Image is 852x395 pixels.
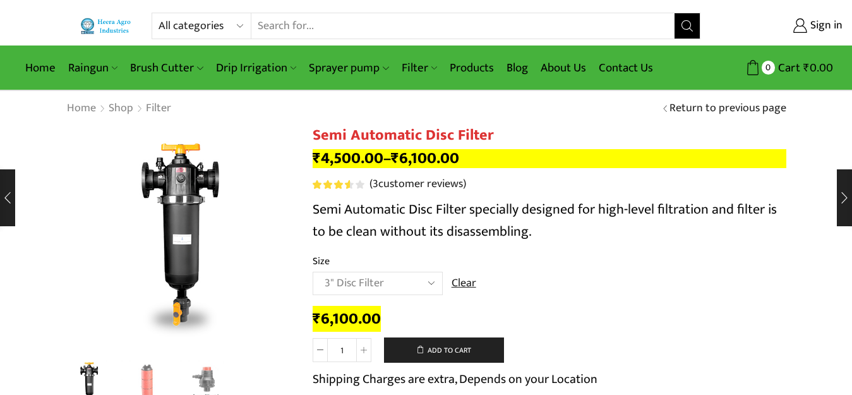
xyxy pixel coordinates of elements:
nav: Breadcrumb [66,100,172,117]
bdi: 6,100.00 [391,145,459,171]
a: Brush Cutter [124,53,209,83]
a: Raingun [62,53,124,83]
input: Product quantity [328,338,356,362]
span: 3 [373,174,378,193]
a: Clear options [452,276,476,292]
a: About Us [534,53,592,83]
span: Rated out of 5 based on customer ratings [313,180,350,189]
span: ₹ [803,58,810,78]
bdi: 6,100.00 [313,306,381,332]
button: Add to cart [384,337,504,363]
a: Shop [108,100,134,117]
a: Drip Irrigation [210,53,303,83]
a: Filter [395,53,443,83]
span: ₹ [391,145,399,171]
span: ₹ [313,306,321,332]
label: Size [313,254,330,269]
a: Products [443,53,500,83]
a: Return to previous page [669,100,786,117]
span: 3 [313,180,366,189]
button: Search button [675,13,700,39]
bdi: 0.00 [803,58,833,78]
a: (3customer reviews) [369,176,466,193]
a: Blog [500,53,534,83]
input: Search for... [251,13,675,39]
div: Rated 3.67 out of 5 [313,180,364,189]
p: – [313,149,786,168]
a: Home [66,100,97,117]
div: 1 / 3 [66,126,294,354]
a: Filter [145,100,172,117]
a: Sign in [719,15,843,37]
a: Contact Us [592,53,659,83]
span: Semi Automatic Disc Filter specially designed for high-level filtration and filter is to be clean... [313,198,777,243]
span: ₹ [313,145,321,171]
a: Home [19,53,62,83]
a: 0 Cart ₹0.00 [713,56,833,80]
p: Shipping Charges are extra, Depends on your Location [313,369,597,389]
h1: Semi Automatic Disc Filter [313,126,786,145]
span: 0 [762,61,775,74]
bdi: 4,500.00 [313,145,383,171]
span: Cart [775,59,800,76]
span: Sign in [807,18,843,34]
a: Sprayer pump [303,53,395,83]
